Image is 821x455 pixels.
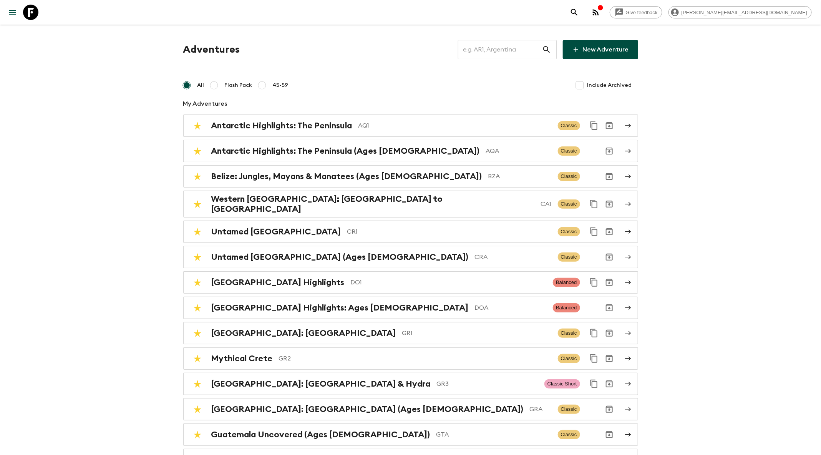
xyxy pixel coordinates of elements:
a: [GEOGRAPHIC_DATA]: [GEOGRAPHIC_DATA] & HydraGR3Classic ShortDuplicate for 45-59Archive [183,373,638,395]
h2: Guatemala Uncovered (Ages [DEMOGRAPHIC_DATA]) [211,430,430,440]
h2: [GEOGRAPHIC_DATA] Highlights [211,277,345,287]
p: BZA [488,172,552,181]
a: Belize: Jungles, Mayans & Manatees (Ages [DEMOGRAPHIC_DATA])BZAClassicArchive [183,165,638,188]
button: Archive [602,351,617,366]
button: Archive [602,224,617,239]
span: 45-59 [273,81,289,89]
button: Duplicate for 45-59 [586,196,602,212]
span: Classic [558,329,580,338]
button: Duplicate for 45-59 [586,325,602,341]
p: DO1 [351,278,547,287]
button: Archive [602,427,617,442]
a: [GEOGRAPHIC_DATA]: [GEOGRAPHIC_DATA]GR1ClassicDuplicate for 45-59Archive [183,322,638,344]
button: Duplicate for 45-59 [586,118,602,133]
button: Duplicate for 45-59 [586,224,602,239]
a: New Adventure [563,40,638,59]
h2: [GEOGRAPHIC_DATA]: [GEOGRAPHIC_DATA] (Ages [DEMOGRAPHIC_DATA]) [211,404,524,414]
a: [GEOGRAPHIC_DATA] Highlights: Ages [DEMOGRAPHIC_DATA]DOABalancedArchive [183,297,638,319]
h2: [GEOGRAPHIC_DATA]: [GEOGRAPHIC_DATA] [211,328,396,338]
h2: Belize: Jungles, Mayans & Manatees (Ages [DEMOGRAPHIC_DATA]) [211,171,482,181]
p: CA1 [541,199,552,209]
button: Archive [602,249,617,265]
span: Classic Short [544,379,580,389]
span: [PERSON_NAME][EMAIL_ADDRESS][DOMAIN_NAME] [677,10,811,15]
input: e.g. AR1, Argentina [458,39,542,60]
span: Classic [558,146,580,156]
span: Classic [558,405,580,414]
button: Duplicate for 45-59 [586,351,602,366]
button: Duplicate for 45-59 [586,376,602,392]
span: Classic [558,199,580,209]
a: Give feedback [610,6,662,18]
h2: Antarctic Highlights: The Peninsula (Ages [DEMOGRAPHIC_DATA]) [211,146,480,156]
span: Classic [558,172,580,181]
button: Archive [602,118,617,133]
p: AQ1 [358,121,552,130]
h1: Adventures [183,42,240,57]
p: GR2 [279,354,552,363]
button: Archive [602,143,617,159]
span: Balanced [553,278,580,287]
h2: Western [GEOGRAPHIC_DATA]: [GEOGRAPHIC_DATA] to [GEOGRAPHIC_DATA] [211,194,535,214]
a: Guatemala Uncovered (Ages [DEMOGRAPHIC_DATA])GTAClassicArchive [183,423,638,446]
span: Include Archived [587,81,632,89]
h2: Untamed [GEOGRAPHIC_DATA] (Ages [DEMOGRAPHIC_DATA]) [211,252,469,262]
p: GTA [436,430,552,439]
p: CRA [475,252,552,262]
button: Archive [602,300,617,316]
h2: Untamed [GEOGRAPHIC_DATA] [211,227,341,237]
span: Classic [558,227,580,236]
p: DOA [475,303,547,312]
div: [PERSON_NAME][EMAIL_ADDRESS][DOMAIN_NAME] [668,6,812,18]
a: Untamed [GEOGRAPHIC_DATA] (Ages [DEMOGRAPHIC_DATA])CRAClassicArchive [183,246,638,268]
button: Archive [602,275,617,290]
button: Archive [602,325,617,341]
span: Classic [558,252,580,262]
p: My Adventures [183,99,638,108]
button: search adventures [567,5,582,20]
h2: Mythical Crete [211,354,273,364]
button: Archive [602,402,617,417]
button: Archive [602,376,617,392]
h2: Antarctic Highlights: The Peninsula [211,121,352,131]
button: menu [5,5,20,20]
p: GRA [530,405,552,414]
p: CR1 [347,227,552,236]
span: All [197,81,204,89]
h2: [GEOGRAPHIC_DATA] Highlights: Ages [DEMOGRAPHIC_DATA] [211,303,469,313]
h2: [GEOGRAPHIC_DATA]: [GEOGRAPHIC_DATA] & Hydra [211,379,431,389]
span: Classic [558,121,580,130]
a: Mythical CreteGR2ClassicDuplicate for 45-59Archive [183,347,638,370]
span: Classic [558,430,580,439]
p: GR1 [402,329,552,338]
span: Balanced [553,303,580,312]
a: Antarctic Highlights: The PeninsulaAQ1ClassicDuplicate for 45-59Archive [183,115,638,137]
button: Archive [602,196,617,212]
span: Give feedback [622,10,662,15]
button: Duplicate for 45-59 [586,275,602,290]
a: Western [GEOGRAPHIC_DATA]: [GEOGRAPHIC_DATA] to [GEOGRAPHIC_DATA]CA1ClassicDuplicate for 45-59Arc... [183,191,638,218]
span: Flash Pack [225,81,252,89]
button: Archive [602,169,617,184]
a: [GEOGRAPHIC_DATA]: [GEOGRAPHIC_DATA] (Ages [DEMOGRAPHIC_DATA])GRAClassicArchive [183,398,638,420]
span: Classic [558,354,580,363]
p: AQA [486,146,552,156]
a: Antarctic Highlights: The Peninsula (Ages [DEMOGRAPHIC_DATA])AQAClassicArchive [183,140,638,162]
p: GR3 [437,379,538,389]
a: [GEOGRAPHIC_DATA] HighlightsDO1BalancedDuplicate for 45-59Archive [183,271,638,294]
a: Untamed [GEOGRAPHIC_DATA]CR1ClassicDuplicate for 45-59Archive [183,221,638,243]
